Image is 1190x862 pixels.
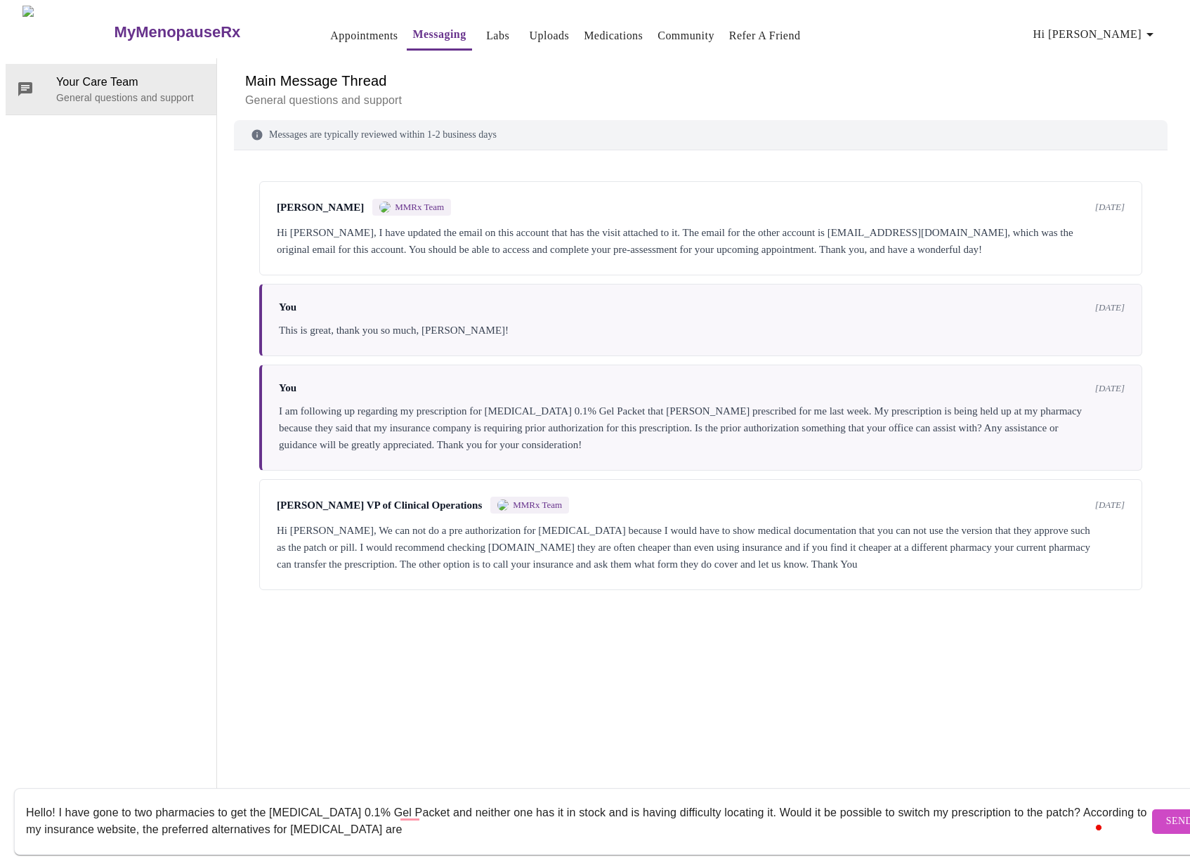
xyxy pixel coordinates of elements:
a: Community [658,26,714,46]
span: [PERSON_NAME] VP of Clinical Operations [277,499,482,511]
span: [DATE] [1095,202,1125,213]
div: Messages are typically reviewed within 1-2 business days [234,120,1168,150]
h3: MyMenopauseRx [115,23,241,41]
button: Labs [476,22,521,50]
textarea: To enrich screen reader interactions, please activate Accessibility in Grammarly extension settings [26,799,1149,844]
div: Your Care TeamGeneral questions and support [6,64,216,115]
a: Uploads [530,26,570,46]
button: Medications [578,22,648,50]
a: Refer a Friend [729,26,801,46]
span: You [279,382,296,394]
button: Uploads [524,22,575,50]
a: MyMenopauseRx [112,8,296,57]
span: You [279,301,296,313]
span: MMRx Team [513,499,562,511]
div: Hi [PERSON_NAME], We can not do a pre authorization for [MEDICAL_DATA] because I would have to sh... [277,522,1125,573]
div: This is great, thank you so much, [PERSON_NAME]! [279,322,1125,339]
a: Labs [486,26,509,46]
a: Appointments [330,26,398,46]
img: MMRX [379,202,391,213]
button: Community [652,22,720,50]
a: Medications [584,26,643,46]
img: MyMenopauseRx Logo [22,6,112,58]
span: [DATE] [1095,302,1125,313]
h6: Main Message Thread [245,70,1156,92]
button: Messaging [407,20,471,51]
span: MMRx Team [395,202,444,213]
img: MMRX [497,499,509,511]
a: Messaging [412,25,466,44]
p: General questions and support [245,92,1156,109]
button: Refer a Friend [724,22,806,50]
span: [DATE] [1095,383,1125,394]
span: Your Care Team [56,74,205,91]
button: Hi [PERSON_NAME] [1028,20,1164,48]
span: [PERSON_NAME] [277,202,364,214]
p: General questions and support [56,91,205,105]
span: [DATE] [1095,499,1125,511]
span: Hi [PERSON_NAME] [1033,25,1158,44]
div: I am following up regarding my prescription for [MEDICAL_DATA] 0.1% Gel Packet that [PERSON_NAME]... [279,403,1125,453]
button: Appointments [325,22,403,50]
div: Hi [PERSON_NAME], I have updated the email on this account that has the visit attached to it. The... [277,224,1125,258]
